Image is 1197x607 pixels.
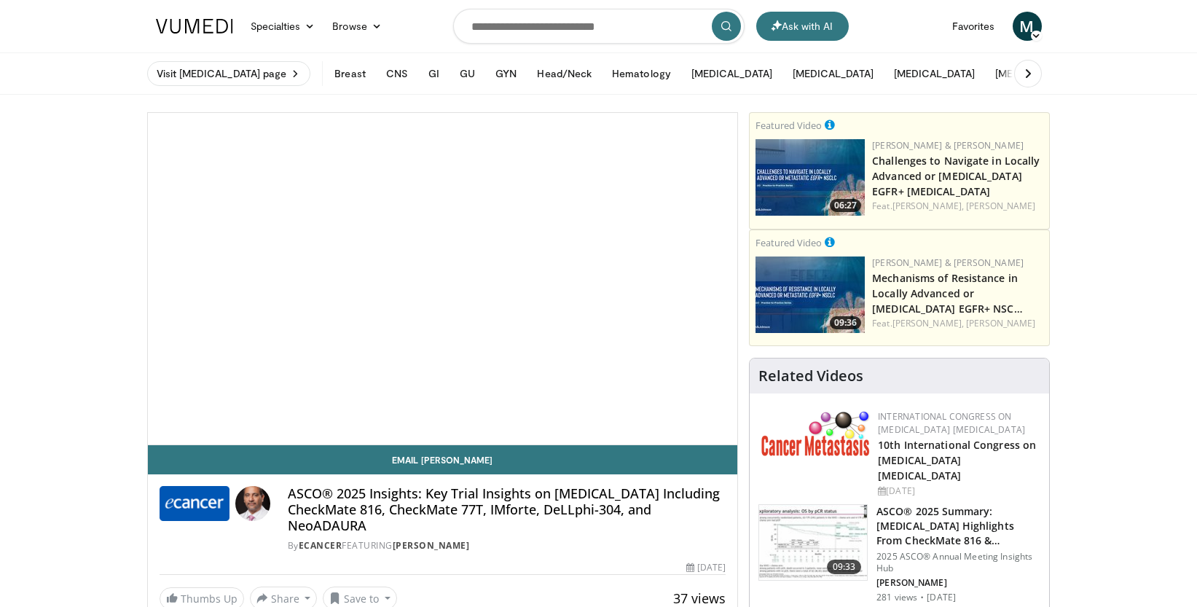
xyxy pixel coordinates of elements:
[876,551,1040,574] p: 2025 ASCO® Annual Meeting Insights Hub
[288,486,726,533] h4: ASCO® 2025 Insights: Key Trial Insights on [MEDICAL_DATA] Including CheckMate 816, CheckMate 77T,...
[830,199,861,212] span: 06:27
[761,410,871,456] img: 6ff8bc22-9509-4454-a4f8-ac79dd3b8976.png.150x105_q85_autocrop_double_scale_upscale_version-0.2.png
[758,367,863,385] h4: Related Videos
[453,9,745,44] input: Search topics, interventions
[872,139,1024,152] a: [PERSON_NAME] & [PERSON_NAME]
[966,317,1035,329] a: [PERSON_NAME]
[326,59,374,88] button: Breast
[756,12,849,41] button: Ask with AI
[872,271,1023,316] a: Mechanisms of Resistance in Locally Advanced or [MEDICAL_DATA] EGFR+ NSC…
[393,539,470,552] a: [PERSON_NAME]
[756,139,865,216] a: 06:27
[451,59,484,88] button: GU
[759,505,867,581] img: 33da1a77-025c-43da-bca2-cef0ed64bb02.150x105_q85_crop-smart_upscale.jpg
[784,59,882,88] button: [MEDICAL_DATA]
[872,154,1040,198] a: Challenges to Navigate in Locally Advanced or [MEDICAL_DATA] EGFR+ [MEDICAL_DATA]
[756,256,865,333] a: 09:36
[892,200,964,212] a: [PERSON_NAME],
[235,486,270,521] img: Avatar
[242,12,324,41] a: Specialties
[756,119,822,132] small: Featured Video
[756,256,865,333] img: 84252362-9178-4a34-866d-0e9c845de9ea.jpeg.150x105_q85_crop-smart_upscale.jpg
[830,316,861,329] span: 09:36
[892,317,964,329] a: [PERSON_NAME],
[603,59,680,88] button: Hematology
[323,12,391,41] a: Browse
[156,19,233,34] img: VuMedi Logo
[876,592,917,603] p: 281 views
[920,592,924,603] div: ·
[377,59,417,88] button: CNS
[148,445,738,474] a: Email [PERSON_NAME]
[827,560,862,574] span: 09:33
[872,317,1043,330] div: Feat.
[756,236,822,249] small: Featured Video
[878,410,1025,436] a: International Congress on [MEDICAL_DATA] [MEDICAL_DATA]
[885,59,984,88] button: [MEDICAL_DATA]
[147,61,311,86] a: Visit [MEDICAL_DATA] page
[876,577,1040,589] p: [PERSON_NAME]
[872,200,1043,213] div: Feat.
[673,590,726,607] span: 37 views
[528,59,600,88] button: Head/Neck
[420,59,448,88] button: GI
[876,504,1040,548] h3: ASCO® 2025 Summary: [MEDICAL_DATA] Highlights From CheckMate 816 & NeoADAURA …
[683,59,781,88] button: [MEDICAL_DATA]
[1013,12,1042,41] a: M
[487,59,525,88] button: GYN
[878,485,1037,498] div: [DATE]
[878,438,1036,482] a: 10th International Congress on [MEDICAL_DATA] [MEDICAL_DATA]
[872,256,1024,269] a: [PERSON_NAME] & [PERSON_NAME]
[148,113,738,445] video-js: Video Player
[288,539,726,552] div: By FEATURING
[160,486,229,521] img: ecancer
[686,561,726,574] div: [DATE]
[986,59,1085,88] button: [MEDICAL_DATA]
[927,592,956,603] p: [DATE]
[758,504,1040,603] a: 09:33 ASCO® 2025 Summary: [MEDICAL_DATA] Highlights From CheckMate 816 & NeoADAURA … 2025 ASCO® A...
[756,139,865,216] img: 7845151f-d172-4318-bbcf-4ab447089643.jpeg.150x105_q85_crop-smart_upscale.jpg
[966,200,1035,212] a: [PERSON_NAME]
[299,539,342,552] a: ecancer
[943,12,1004,41] a: Favorites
